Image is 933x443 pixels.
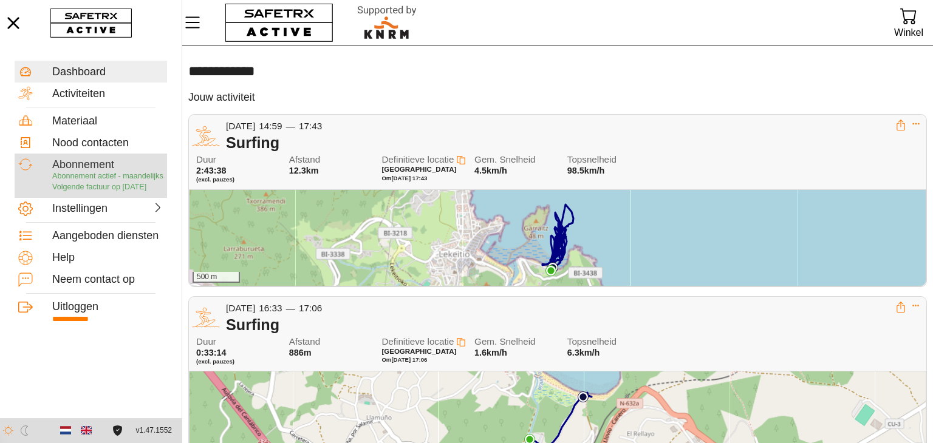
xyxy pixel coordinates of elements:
span: Afstand [289,337,367,347]
span: 14:59 [259,121,282,131]
span: [DATE] [226,303,255,313]
span: v1.47.1552 [136,424,172,437]
span: — [286,303,295,313]
span: Gem. Snelheid [474,155,552,165]
img: PathEnd.svg [545,265,556,276]
button: Dutch [55,420,76,441]
button: Expand [912,302,920,310]
span: Gem. Snelheid [474,337,552,347]
img: nl.svg [60,425,71,436]
button: Menu [182,10,213,35]
span: (excl. pauzes) [196,176,274,183]
span: Duur [196,337,274,347]
span: Volgende factuur op [DATE] [52,183,146,191]
span: 17:43 [299,121,322,131]
img: SURFING.svg [192,303,220,331]
h5: Jouw activiteit [188,90,255,104]
div: Activiteiten [52,87,163,101]
button: English [76,420,97,441]
span: Definitieve locatie [381,154,454,164]
span: 4.5km/h [474,166,507,175]
span: [GEOGRAPHIC_DATA] [381,166,456,173]
span: 0:33:14 [196,348,227,357]
span: Om [DATE] 17:43 [381,175,427,181]
span: 12.3km [289,166,319,175]
div: Help [52,251,163,265]
span: 1.6km/h [474,348,507,357]
span: 98.5km/h [567,166,605,175]
img: Equipment.svg [18,113,33,128]
a: Licentieovereenkomst [109,425,126,436]
span: Om [DATE] 17:06 [381,356,427,363]
img: SURFING.svg [192,122,220,150]
span: Duur [196,155,274,165]
div: Winkel [894,24,923,41]
span: Topsnelheid [567,155,645,165]
span: 16:33 [259,303,282,313]
div: Surfing [226,134,895,152]
div: Materiaal [52,115,163,128]
img: PathStart.svg [547,262,558,273]
img: Subscription.svg [18,157,33,172]
img: en.svg [81,425,92,436]
button: v1.47.1552 [129,421,179,441]
span: [GEOGRAPHIC_DATA] [381,348,456,355]
div: Surfing [226,316,895,334]
img: Activities.svg [18,86,33,101]
div: Instellingen [52,202,106,215]
button: Expand [912,120,920,128]
div: 500 m [193,272,240,283]
span: 2:43:38 [196,166,227,175]
img: ModeLight.svg [3,425,13,436]
div: Aangeboden diensten [52,229,163,243]
span: Afstand [289,155,367,165]
div: Neem contact op [52,273,163,286]
img: PathStart.svg [578,391,589,402]
span: Topsnelheid [567,337,645,347]
div: Dashboard [52,66,163,79]
span: — [286,121,295,131]
span: 886m [289,348,312,357]
div: Abonnement [52,158,163,172]
span: Abonnement actief - maandelijks [52,172,163,180]
span: Definitieve locatie [381,336,454,347]
span: (excl. pauzes) [196,358,274,365]
img: ModeDark.svg [19,425,30,436]
img: RescueLogo.svg [343,3,431,42]
img: Help.svg [18,251,33,265]
span: 17:06 [299,303,322,313]
img: ContactUs.svg [18,272,33,287]
div: Nood contacten [52,137,163,150]
span: 6.3km/h [567,348,600,357]
span: [DATE] [226,121,255,131]
div: Uitloggen [52,300,163,314]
